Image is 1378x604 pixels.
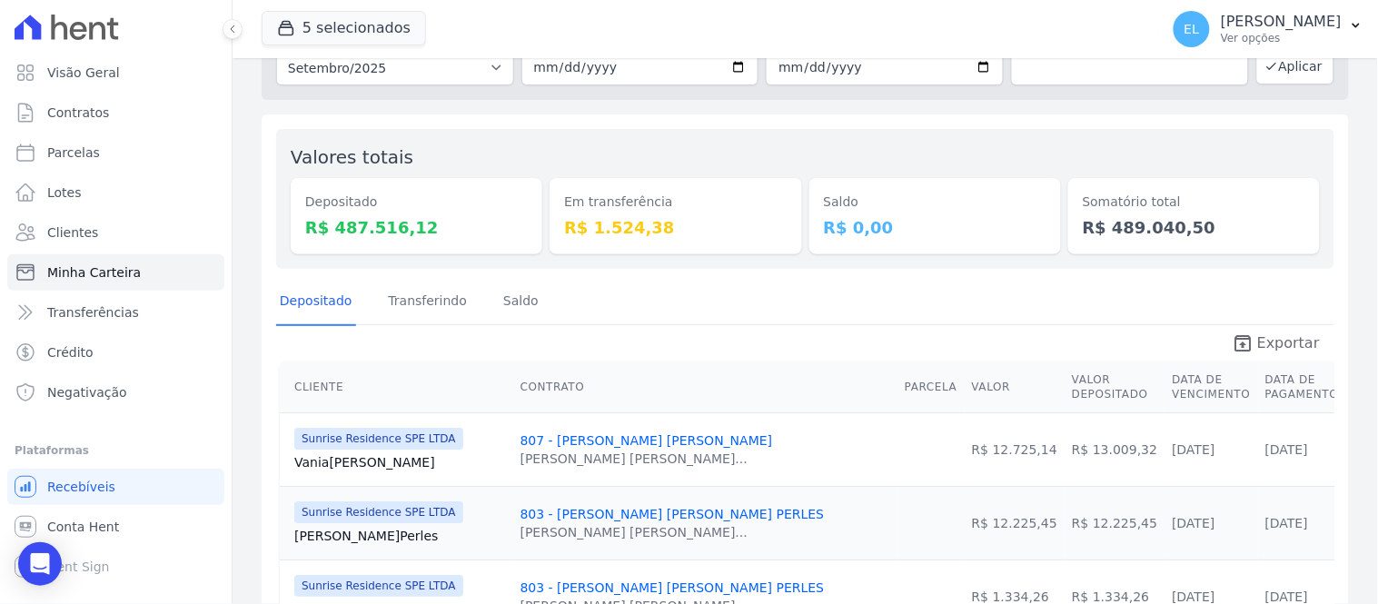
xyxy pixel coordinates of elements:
dt: Saldo [824,193,1046,212]
a: 803 - [PERSON_NAME] [PERSON_NAME] PERLES [520,507,825,521]
span: Conta Hent [47,518,119,536]
a: Depositado [276,279,356,326]
span: Lotes [47,183,82,202]
a: Transferindo [385,279,471,326]
button: 5 selecionados [262,11,426,45]
dt: Em transferência [564,193,787,212]
p: [PERSON_NAME] [1221,13,1342,31]
span: Sunrise Residence SPE LTDA [294,428,463,450]
label: Valores totais [291,146,413,168]
a: [DATE] [1265,516,1308,530]
a: [DATE] [1172,442,1214,457]
a: Recebíveis [7,469,224,505]
p: Ver opções [1221,31,1342,45]
a: [DATE] [1172,589,1214,604]
div: Open Intercom Messenger [18,542,62,586]
dd: R$ 487.516,12 [305,215,528,240]
span: Sunrise Residence SPE LTDA [294,575,463,597]
a: 807 - [PERSON_NAME] [PERSON_NAME] [520,433,773,448]
span: Contratos [47,104,109,122]
th: Parcela [897,361,965,413]
th: Data de Vencimento [1165,361,1257,413]
dt: Depositado [305,193,528,212]
dd: R$ 489.040,50 [1083,215,1305,240]
div: Plataformas [15,440,217,461]
a: 803 - [PERSON_NAME] [PERSON_NAME] PERLES [520,580,825,595]
button: Aplicar [1256,48,1334,84]
th: Cliente [280,361,513,413]
div: [PERSON_NAME] [PERSON_NAME]... [520,523,825,541]
a: Conta Hent [7,509,224,545]
span: Exportar [1257,332,1320,354]
button: EL [PERSON_NAME] Ver opções [1159,4,1378,54]
a: Lotes [7,174,224,211]
th: Data de Pagamento [1258,361,1346,413]
a: [PERSON_NAME]Perles [294,527,506,545]
span: Parcelas [47,144,100,162]
td: R$ 13.009,32 [1065,412,1165,486]
span: Visão Geral [47,64,120,82]
th: Valor Depositado [1065,361,1165,413]
a: Saldo [500,279,542,326]
span: Crédito [47,343,94,361]
a: Transferências [7,294,224,331]
td: R$ 12.225,45 [965,486,1065,559]
th: Contrato [513,361,897,413]
a: Crédito [7,334,224,371]
td: R$ 12.225,45 [1065,486,1165,559]
td: R$ 12.725,14 [965,412,1065,486]
dd: R$ 1.524,38 [564,215,787,240]
i: unarchive [1232,332,1254,354]
a: Contratos [7,94,224,131]
div: [PERSON_NAME] [PERSON_NAME]... [520,450,773,468]
a: unarchive Exportar [1217,332,1334,358]
span: EL [1185,23,1200,35]
dd: R$ 0,00 [824,215,1046,240]
a: Minha Carteira [7,254,224,291]
th: Valor [965,361,1065,413]
dt: Somatório total [1083,193,1305,212]
a: [DATE] [1265,442,1308,457]
a: Vania[PERSON_NAME] [294,453,506,471]
span: Recebíveis [47,478,115,496]
a: Parcelas [7,134,224,171]
span: Negativação [47,383,127,401]
span: Minha Carteira [47,263,141,282]
span: Transferências [47,303,139,322]
a: Clientes [7,214,224,251]
span: Sunrise Residence SPE LTDA [294,501,463,523]
a: Negativação [7,374,224,411]
a: [DATE] [1265,589,1308,604]
a: [DATE] [1172,516,1214,530]
a: Visão Geral [7,54,224,91]
span: Clientes [47,223,98,242]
